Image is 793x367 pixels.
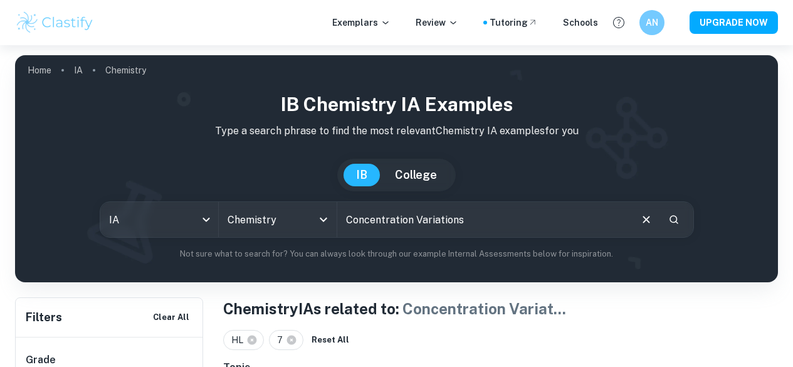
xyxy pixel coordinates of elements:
[223,330,264,350] div: HL
[645,16,659,29] h6: AN
[28,61,51,79] a: Home
[490,16,538,29] a: Tutoring
[15,10,95,35] img: Clastify logo
[231,333,249,347] span: HL
[74,61,83,79] a: IA
[308,331,352,349] button: Reset All
[25,90,768,119] h1: IB Chemistry IA examples
[337,202,629,237] input: E.g. enthalpy of combustion, Winkler method, phosphate and temperature...
[634,208,658,231] button: Clear
[563,16,598,29] a: Schools
[332,16,391,29] p: Exemplars
[105,63,146,77] p: Chemistry
[277,333,288,347] span: 7
[150,308,192,327] button: Clear All
[100,202,218,237] div: IA
[382,164,449,186] button: College
[25,248,768,260] p: Not sure what to search for? You can always look through our example Internal Assessments below f...
[639,10,664,35] button: AN
[269,330,303,350] div: 7
[223,297,778,320] h1: Chemistry IAs related to:
[402,300,566,317] span: Concentration Variat ...
[663,209,685,230] button: Search
[344,164,380,186] button: IB
[416,16,458,29] p: Review
[25,124,768,139] p: Type a search phrase to find the most relevant Chemistry IA examples for you
[26,309,62,326] h6: Filters
[608,12,629,33] button: Help and Feedback
[315,211,332,228] button: Open
[690,11,778,34] button: UPGRADE NOW
[15,55,778,282] img: profile cover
